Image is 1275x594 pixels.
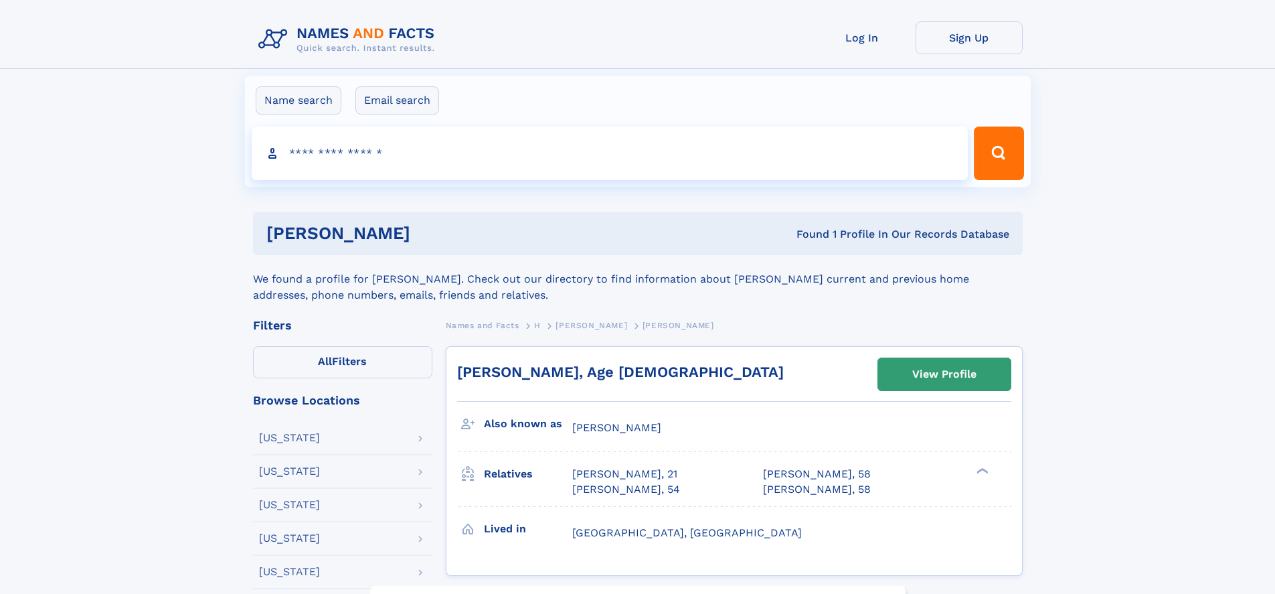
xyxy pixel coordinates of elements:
[916,21,1023,54] a: Sign Up
[643,321,714,330] span: [PERSON_NAME]
[484,463,572,486] h3: Relatives
[253,394,432,406] div: Browse Locations
[572,526,802,539] span: [GEOGRAPHIC_DATA], [GEOGRAPHIC_DATA]
[572,467,677,481] a: [PERSON_NAME], 21
[763,482,871,497] a: [PERSON_NAME], 58
[259,433,320,443] div: [US_STATE]
[259,567,320,577] div: [US_STATE]
[484,413,572,435] h3: Also known as
[878,358,1011,390] a: View Profile
[252,127,968,180] input: search input
[974,127,1023,180] button: Search Button
[253,319,432,331] div: Filters
[534,317,541,333] a: H
[259,500,320,510] div: [US_STATE]
[318,355,332,368] span: All
[973,467,989,475] div: ❯
[763,467,871,481] a: [PERSON_NAME], 58
[253,255,1023,303] div: We found a profile for [PERSON_NAME]. Check out our directory to find information about [PERSON_N...
[809,21,916,54] a: Log In
[603,227,1009,242] div: Found 1 Profile In Our Records Database
[259,466,320,477] div: [US_STATE]
[253,346,432,378] label: Filters
[259,533,320,544] div: [US_STATE]
[256,86,341,115] label: Name search
[266,225,604,242] h1: [PERSON_NAME]
[446,317,519,333] a: Names and Facts
[572,421,661,434] span: [PERSON_NAME]
[253,21,446,58] img: Logo Names and Facts
[912,359,976,390] div: View Profile
[572,482,680,497] a: [PERSON_NAME], 54
[556,317,627,333] a: [PERSON_NAME]
[457,364,784,380] a: [PERSON_NAME], Age [DEMOGRAPHIC_DATA]
[556,321,627,330] span: [PERSON_NAME]
[534,321,541,330] span: H
[484,518,572,540] h3: Lived in
[355,86,439,115] label: Email search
